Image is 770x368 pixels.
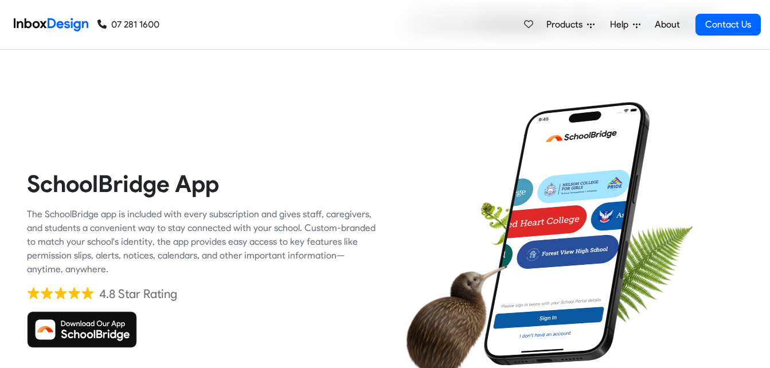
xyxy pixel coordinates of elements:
[97,18,159,32] a: 07 281 1600
[605,13,645,36] a: Help
[474,101,659,367] img: phone.png
[695,14,761,36] a: Contact Us
[610,18,633,32] span: Help
[27,208,377,276] div: The SchoolBridge app is included with every subscription and gives staff, caregivers, and student...
[27,311,137,348] img: Download SchoolBridge App
[542,13,599,36] a: Products
[99,285,177,303] div: 4.8 Star Rating
[546,18,587,32] span: Products
[27,169,377,198] heading: SchoolBridge App
[651,13,683,36] a: About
